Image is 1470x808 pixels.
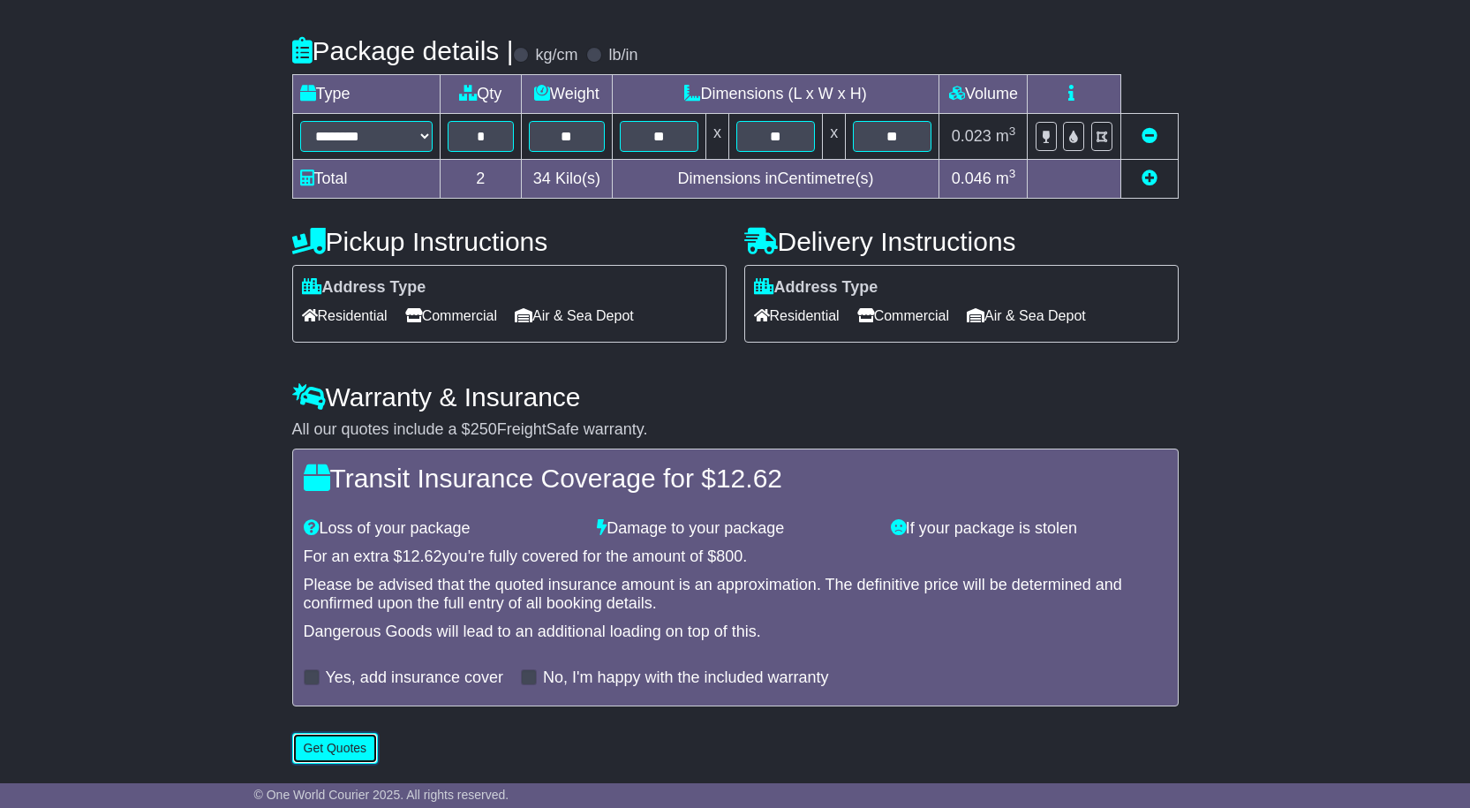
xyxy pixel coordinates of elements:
[292,420,1179,440] div: All our quotes include a $ FreightSafe warranty.
[952,127,991,145] span: 0.023
[608,46,637,65] label: lb/in
[744,227,1179,256] h4: Delivery Instructions
[939,75,1028,114] td: Volume
[304,464,1167,493] h4: Transit Insurance Coverage for $
[1142,127,1157,145] a: Remove this item
[515,302,634,329] span: Air & Sea Depot
[326,668,503,688] label: Yes, add insurance cover
[254,788,509,802] span: © One World Courier 2025. All rights reserved.
[405,302,497,329] span: Commercial
[302,302,388,329] span: Residential
[588,519,882,539] div: Damage to your package
[967,302,1086,329] span: Air & Sea Depot
[522,160,613,199] td: Kilo(s)
[471,420,497,438] span: 250
[952,170,991,187] span: 0.046
[1009,167,1016,180] sup: 3
[716,547,743,565] span: 800
[1142,170,1157,187] a: Add new item
[292,75,440,114] td: Type
[754,302,840,329] span: Residential
[823,114,846,160] td: x
[1009,125,1016,138] sup: 3
[440,75,522,114] td: Qty
[754,278,878,298] label: Address Type
[440,160,522,199] td: 2
[996,127,1016,145] span: m
[533,170,551,187] span: 34
[403,547,442,565] span: 12.62
[304,623,1167,642] div: Dangerous Goods will lead to an additional loading on top of this.
[292,382,1179,412] h4: Warranty & Insurance
[292,36,514,65] h4: Package details |
[304,576,1167,614] div: Please be advised that the quoted insurance amount is an approximation. The definitive price will...
[295,519,589,539] div: Loss of your package
[292,733,379,764] button: Get Quotes
[882,519,1176,539] div: If your package is stolen
[292,227,727,256] h4: Pickup Instructions
[716,464,782,493] span: 12.62
[304,547,1167,567] div: For an extra $ you're fully covered for the amount of $ .
[857,302,949,329] span: Commercial
[612,160,939,199] td: Dimensions in Centimetre(s)
[705,114,728,160] td: x
[522,75,613,114] td: Weight
[535,46,577,65] label: kg/cm
[292,160,440,199] td: Total
[302,278,426,298] label: Address Type
[612,75,939,114] td: Dimensions (L x W x H)
[543,668,829,688] label: No, I'm happy with the included warranty
[996,170,1016,187] span: m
